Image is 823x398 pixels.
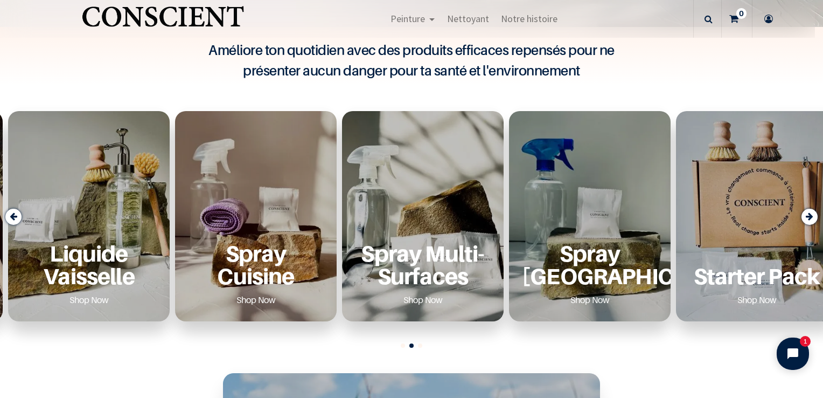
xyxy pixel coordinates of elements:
div: 3 / 6 [175,111,337,321]
a: Spray Multi-Surfaces [355,242,491,287]
a: Shop Now [557,291,623,308]
div: 5 / 6 [509,111,671,321]
span: Go to slide 2 [409,344,414,348]
span: Go to slide 3 [418,344,422,348]
sup: 0 [736,8,747,19]
a: Shop Now [57,291,122,308]
iframe: Tidio Chat [768,328,818,379]
span: Nettoyant [447,12,489,25]
a: Shop Now [390,291,456,308]
a: Spray [GEOGRAPHIC_DATA] [522,242,658,287]
a: Spray Cuisine [188,242,324,287]
a: Liquide Vaisselle [21,242,157,287]
div: 2 / 6 [8,111,170,321]
div: Previous slide [5,209,22,225]
span: Peinture [390,12,425,25]
div: 4 / 6 [342,111,504,321]
a: Shop Now [724,291,790,308]
h4: Améliore ton quotidien avec des produits efficaces repensés pour ne présenter aucun danger pour t... [196,40,627,81]
span: Notre histoire [501,12,557,25]
span: Go to slide 1 [401,344,405,348]
a: Shop Now [224,291,289,308]
div: Next slide [801,209,818,225]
